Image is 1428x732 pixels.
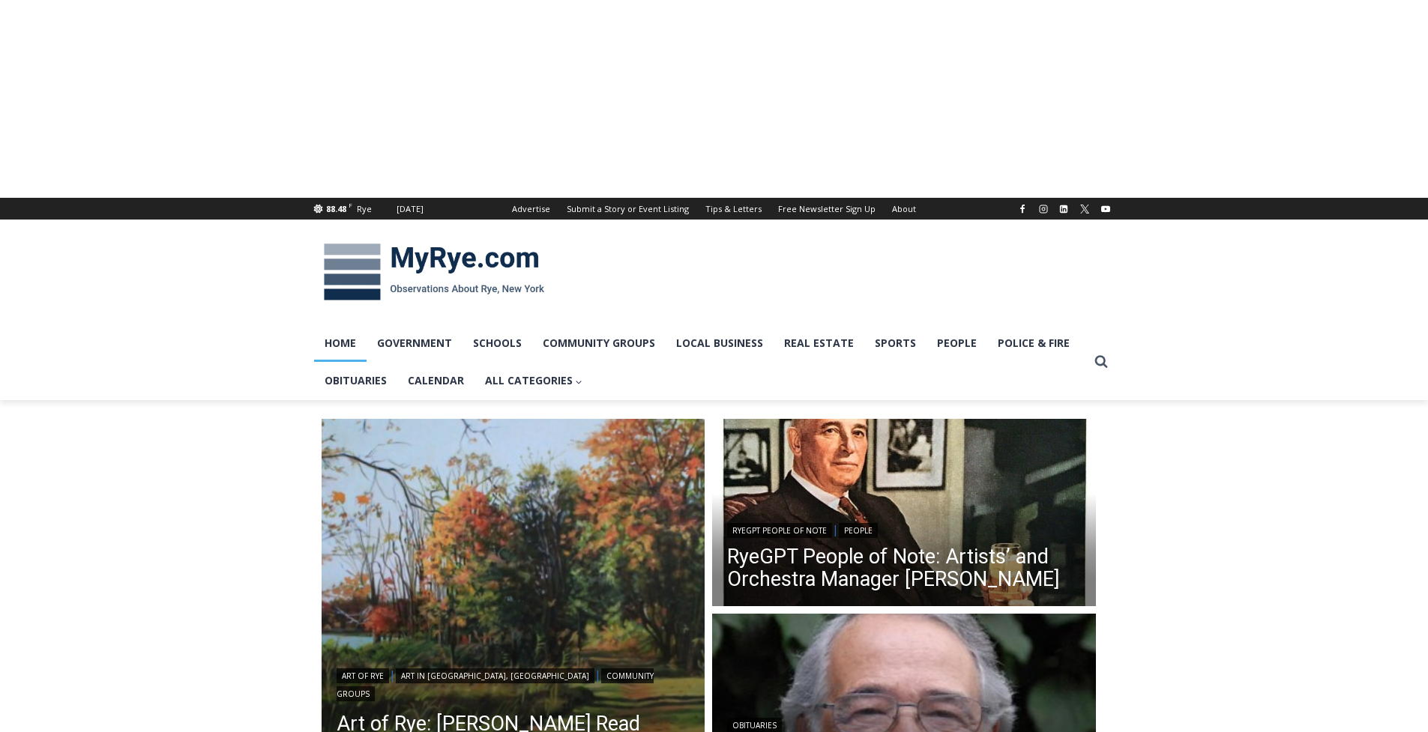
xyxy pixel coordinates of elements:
[337,668,389,683] a: Art of Rye
[987,324,1080,362] a: Police & Fire
[463,324,532,362] a: Schools
[532,324,666,362] a: Community Groups
[397,202,424,216] div: [DATE]
[314,324,1088,400] nav: Primary Navigation
[864,324,927,362] a: Sports
[1055,200,1073,218] a: Linkedin
[712,419,1096,611] img: (PHOTO: Lord Calvert Whiskey ad, featuring Arthur Judson, 1946. Public Domain.)
[927,324,987,362] a: People
[712,419,1096,611] a: Read More RyeGPT People of Note: Artists’ and Orchestra Manager Arthur Judson
[666,324,774,362] a: Local Business
[337,665,690,701] div: | |
[697,198,770,220] a: Tips & Letters
[357,202,372,216] div: Rye
[475,362,594,399] a: All Categories
[504,198,558,220] a: Advertise
[727,545,1081,590] a: RyeGPT People of Note: Artists’ and Orchestra Manager [PERSON_NAME]
[314,324,367,362] a: Home
[1097,200,1115,218] a: YouTube
[774,324,864,362] a: Real Estate
[396,668,594,683] a: Art in [GEOGRAPHIC_DATA], [GEOGRAPHIC_DATA]
[504,198,924,220] nav: Secondary Navigation
[1088,348,1115,375] button: View Search Form
[314,362,397,399] a: Obituaries
[367,324,463,362] a: Government
[337,668,654,701] a: Community Groups
[397,362,475,399] a: Calendar
[349,201,352,209] span: F
[884,198,924,220] a: About
[485,372,583,389] span: All Categories
[727,523,832,538] a: RyeGPT People of Note
[1076,200,1094,218] a: X
[727,520,1081,538] div: |
[839,523,878,538] a: People
[558,198,697,220] a: Submit a Story or Event Listing
[326,203,346,214] span: 88.48
[1013,200,1031,218] a: Facebook
[314,233,554,311] img: MyRye.com
[1034,200,1052,218] a: Instagram
[770,198,884,220] a: Free Newsletter Sign Up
